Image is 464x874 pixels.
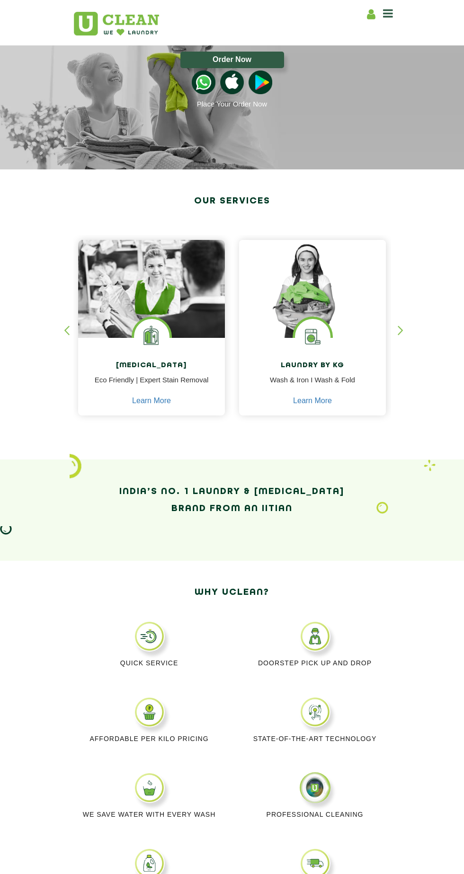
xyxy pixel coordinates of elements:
p: Doorstep Pick up and Drop [239,659,391,667]
a: Learn More [293,397,332,405]
img: Laundry wash and iron [424,459,436,471]
h2: Our Services [73,193,391,210]
img: center_logo.png [300,772,330,803]
p: Eco Friendly | Expert Stain Removal [85,375,218,396]
p: State-of-the-art Technology [239,734,391,743]
img: STATE_OF_THE_ART_TECHNOLOGY_11zon.webp [300,697,330,727]
p: Affordable per kilo pricing [73,734,225,743]
img: affordable_per_kilo_pricing_11zon.webp [134,697,165,727]
a: Place Your Order Now [197,100,267,108]
img: Drycleaners near me [78,240,225,358]
img: whatsappicon.png [192,71,215,94]
p: Quick Service [73,659,225,667]
img: Laundry Services near me [134,319,170,354]
h4: [MEDICAL_DATA] [85,362,218,370]
img: QUICK_SERVICE_11zon.webp [134,621,165,652]
img: icon_2.png [70,454,81,478]
a: Learn More [132,397,171,405]
img: playstoreicon.png [249,71,272,94]
h2: India’s No. 1 Laundry & [MEDICAL_DATA] Brand from an IITian [73,483,391,517]
p: Professional cleaning [239,810,391,819]
img: WE_SAVE_WATER-WITH_EVERY_WASH_CYCLE_11zon.webp [134,772,165,803]
p: Wash & Iron I Wash & Fold [246,375,379,396]
img: a girl with laundry basket [239,240,386,338]
button: Order Now [180,52,284,68]
img: laundry washing machine [295,319,330,354]
h2: Why Uclean? [73,584,391,601]
img: apple-icon.png [220,71,244,94]
h4: Laundry by Kg [246,362,379,370]
img: Laundry [376,502,388,514]
p: We Save Water with every wash [73,810,225,819]
img: UClean Laundry and Dry Cleaning [74,12,159,35]
img: DOORSTEP_PICK_UP_AND_DROP_11zon.webp [300,621,330,652]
